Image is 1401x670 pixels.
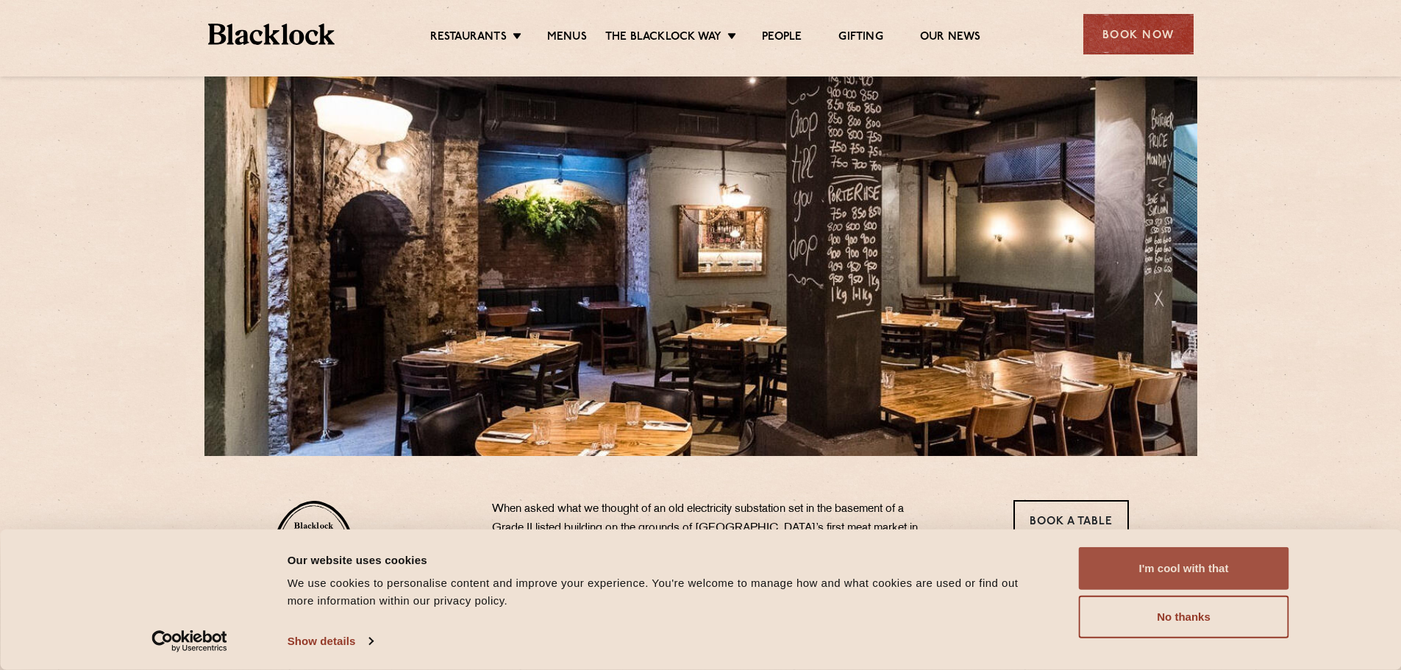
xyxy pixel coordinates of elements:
a: Book a Table [1013,500,1129,541]
a: The Blacklock Way [605,30,721,46]
a: Usercentrics Cookiebot - opens in a new window [125,630,254,652]
a: People [762,30,802,46]
a: Show details [288,630,373,652]
p: When asked what we thought of an old electricity substation set in the basement of a Grade II lis... [492,500,926,633]
button: I'm cool with that [1079,547,1289,590]
a: Our News [920,30,981,46]
img: City-stamp-default.svg [272,500,355,610]
a: Gifting [838,30,883,46]
div: Our website uses cookies [288,551,1046,569]
a: Menus [547,30,587,46]
div: Book Now [1083,14,1194,54]
div: We use cookies to personalise content and improve your experience. You're welcome to manage how a... [288,574,1046,610]
button: No thanks [1079,596,1289,638]
a: Restaurants [430,30,507,46]
img: BL_Textured_Logo-footer-cropped.svg [208,24,335,45]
